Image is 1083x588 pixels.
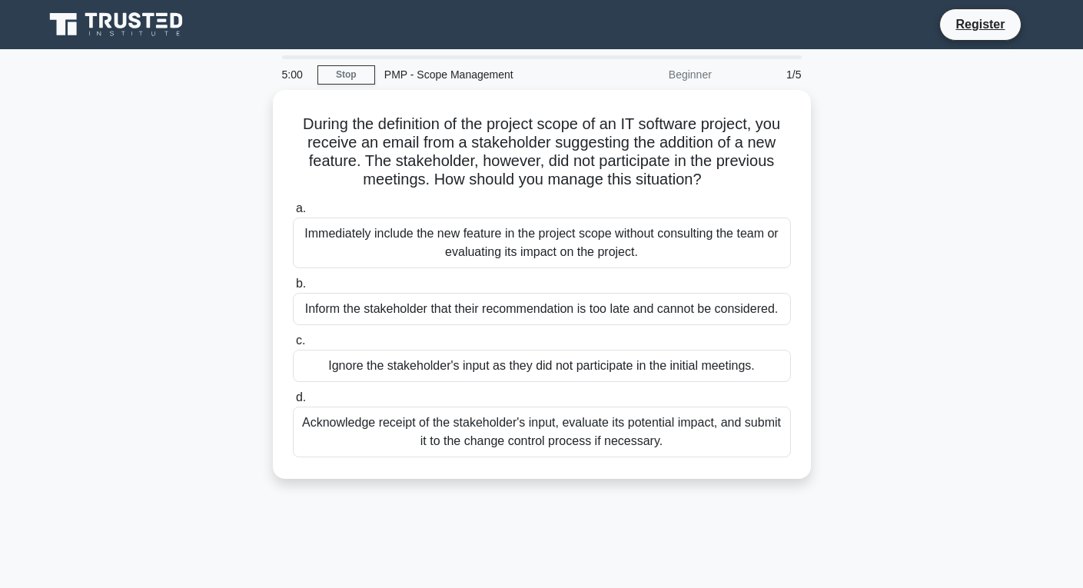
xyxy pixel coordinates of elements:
[293,293,791,325] div: Inform the stakeholder that their recommendation is too late and cannot be considered.
[293,407,791,457] div: Acknowledge receipt of the stakeholder's input, evaluate its potential impact, and submit it to t...
[293,350,791,382] div: Ignore the stakeholder's input as they did not participate in the initial meetings.
[375,59,586,90] div: PMP - Scope Management
[293,218,791,268] div: Immediately include the new feature in the project scope without consulting the team or evaluatin...
[296,334,305,347] span: c.
[946,15,1014,34] a: Register
[296,390,306,404] span: d.
[296,201,306,214] span: a.
[296,277,306,290] span: b.
[273,59,317,90] div: 5:00
[721,59,811,90] div: 1/5
[291,115,792,190] h5: During the definition of the project scope of an IT software project, you receive an email from a...
[317,65,375,85] a: Stop
[586,59,721,90] div: Beginner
